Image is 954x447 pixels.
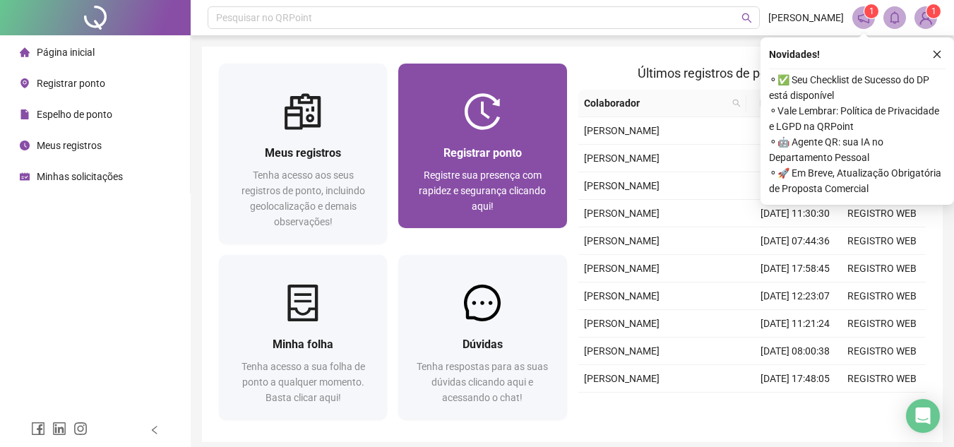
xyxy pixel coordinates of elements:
[839,282,926,310] td: REGISTRO WEB
[242,361,365,403] span: Tenha acesso a sua folha de ponto a qualquer momento. Basta clicar aqui!
[839,200,926,227] td: REGISTRO WEB
[584,153,660,164] span: [PERSON_NAME]
[932,49,942,59] span: close
[752,255,839,282] td: [DATE] 17:58:45
[746,90,830,117] th: Data/Hora
[20,141,30,150] span: clock-circle
[37,47,95,58] span: Página inicial
[752,282,839,310] td: [DATE] 12:23:07
[584,373,660,384] span: [PERSON_NAME]
[926,4,941,18] sup: Atualize o seu contato no menu Meus Dados
[931,6,936,16] span: 1
[37,171,123,182] span: Minhas solicitações
[869,6,874,16] span: 1
[584,125,660,136] span: [PERSON_NAME]
[752,145,839,172] td: [DATE] 17:48:06
[37,109,112,120] span: Espelho de ponto
[20,172,30,181] span: schedule
[443,146,522,160] span: Registrar ponto
[584,263,660,274] span: [PERSON_NAME]
[769,165,946,196] span: ⚬ 🚀 Em Breve, Atualização Obrigatória de Proposta Comercial
[741,13,752,23] span: search
[752,200,839,227] td: [DATE] 11:30:30
[398,255,566,419] a: DúvidasTenha respostas para as suas dúvidas clicando aqui e acessando o chat!
[584,235,660,246] span: [PERSON_NAME]
[839,365,926,393] td: REGISTRO WEB
[839,393,926,420] td: REGISTRO WEB
[20,78,30,88] span: environment
[37,140,102,151] span: Meus registros
[752,117,839,145] td: [DATE] 07:57:08
[584,318,660,329] span: [PERSON_NAME]
[857,11,870,24] span: notification
[584,290,660,302] span: [PERSON_NAME]
[584,180,660,191] span: [PERSON_NAME]
[584,345,660,357] span: [PERSON_NAME]
[52,422,66,436] span: linkedin
[242,169,365,227] span: Tenha acesso aos seus registros de ponto, incluindo geolocalização e demais observações!
[584,208,660,219] span: [PERSON_NAME]
[37,78,105,89] span: Registrar ponto
[915,7,936,28] img: 91103
[219,255,387,419] a: Minha folhaTenha acesso a sua folha de ponto a qualquer momento. Basta clicar aqui!
[584,95,727,111] span: Colaborador
[839,227,926,255] td: REGISTRO WEB
[419,169,546,212] span: Registre sua presença com rapidez e segurança clicando aqui!
[638,66,866,81] span: Últimos registros de ponto sincronizados
[752,338,839,365] td: [DATE] 08:00:38
[769,47,820,62] span: Novidades !
[398,64,566,228] a: Registrar pontoRegistre sua presença com rapidez e segurança clicando aqui!
[769,103,946,134] span: ⚬ Vale Lembrar: Política de Privacidade e LGPD na QRPoint
[265,146,341,160] span: Meus registros
[769,134,946,165] span: ⚬ 🤖 Agente QR: sua IA no Departamento Pessoal
[150,425,160,435] span: left
[20,47,30,57] span: home
[906,399,940,433] div: Open Intercom Messenger
[768,10,844,25] span: [PERSON_NAME]
[463,338,503,351] span: Dúvidas
[219,64,387,244] a: Meus registrosTenha acesso aos seus registros de ponto, incluindo geolocalização e demais observa...
[752,393,839,420] td: [DATE] 12:20:56
[752,172,839,200] td: [DATE] 12:35:11
[752,95,813,111] span: Data/Hora
[752,310,839,338] td: [DATE] 11:21:24
[839,255,926,282] td: REGISTRO WEB
[73,422,88,436] span: instagram
[20,109,30,119] span: file
[273,338,333,351] span: Minha folha
[732,99,741,107] span: search
[752,227,839,255] td: [DATE] 07:44:36
[417,361,548,403] span: Tenha respostas para as suas dúvidas clicando aqui e acessando o chat!
[769,72,946,103] span: ⚬ ✅ Seu Checklist de Sucesso do DP está disponível
[729,93,744,114] span: search
[864,4,878,18] sup: 1
[31,422,45,436] span: facebook
[888,11,901,24] span: bell
[839,310,926,338] td: REGISTRO WEB
[839,338,926,365] td: REGISTRO WEB
[752,365,839,393] td: [DATE] 17:48:05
